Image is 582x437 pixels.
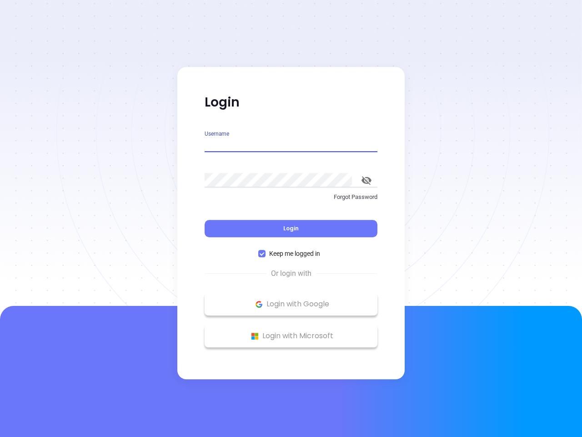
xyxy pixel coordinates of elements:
[205,193,377,202] p: Forgot Password
[205,94,377,111] p: Login
[209,297,373,311] p: Login with Google
[283,224,299,232] span: Login
[209,329,373,343] p: Login with Microsoft
[205,131,229,137] label: Username
[205,193,377,209] a: Forgot Password
[205,325,377,347] button: Microsoft Logo Login with Microsoft
[266,249,324,259] span: Keep me logged in
[205,220,377,237] button: Login
[356,169,377,191] button: toggle password visibility
[253,299,265,310] img: Google Logo
[205,293,377,315] button: Google Logo Login with Google
[249,330,261,342] img: Microsoft Logo
[266,268,316,279] span: Or login with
